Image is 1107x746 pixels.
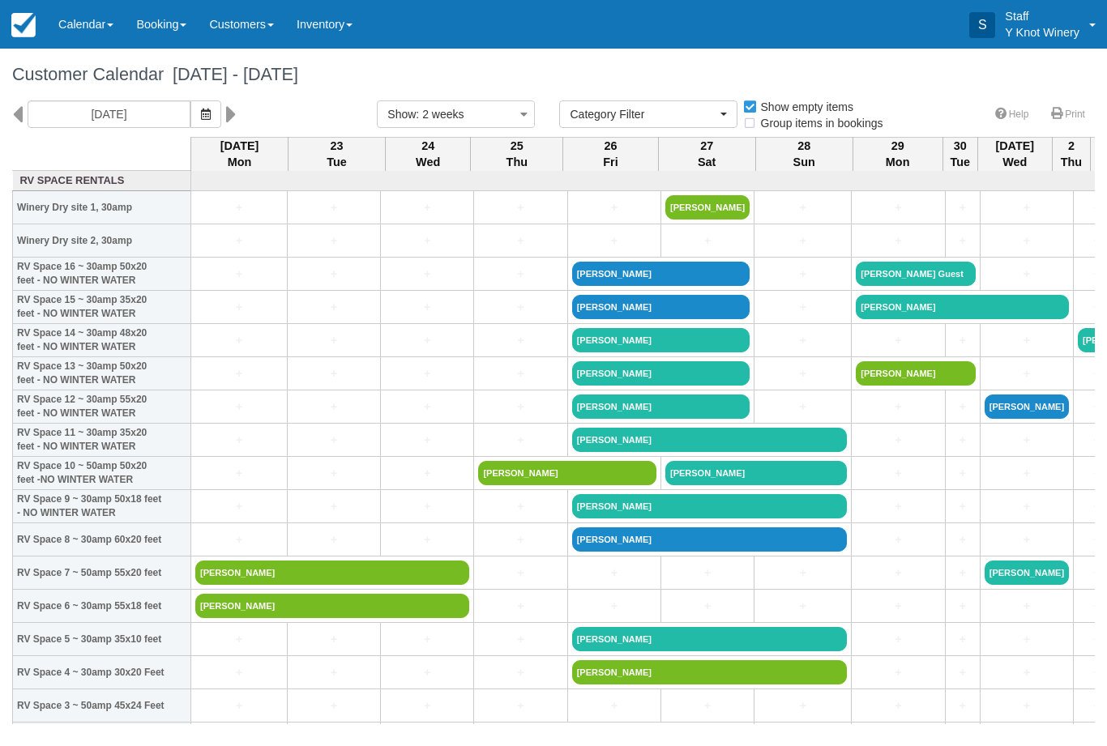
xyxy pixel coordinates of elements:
a: + [856,399,940,416]
a: + [950,498,976,515]
a: + [385,332,469,349]
a: Help [985,103,1039,126]
a: + [385,498,469,515]
a: [PERSON_NAME] [195,594,469,618]
a: + [195,498,283,515]
span: Show [387,108,416,121]
th: 29 Mon [853,137,942,171]
a: + [385,631,469,648]
a: + [950,531,976,548]
a: + [478,664,562,681]
a: + [985,365,1069,382]
a: + [195,266,283,283]
a: [PERSON_NAME] [856,295,1069,319]
a: + [759,232,847,249]
a: + [665,697,750,714]
th: RV Space 3 ~ 50amp 45x24 Feet [13,689,191,723]
a: [PERSON_NAME] [572,627,848,651]
th: [DATE] Wed [977,137,1052,171]
a: + [856,465,940,482]
a: [PERSON_NAME] [572,295,750,319]
a: + [385,432,469,449]
th: 26 Fri [563,137,658,171]
a: + [478,631,562,648]
button: Show: 2 weeks [377,100,535,128]
a: [PERSON_NAME] [572,394,750,419]
a: + [478,432,562,449]
a: + [950,664,976,681]
a: [PERSON_NAME] [572,428,848,452]
a: + [856,565,940,582]
a: [PERSON_NAME] [478,461,656,485]
button: Category Filter [559,100,737,128]
a: + [950,332,976,349]
a: + [985,631,1069,648]
th: RV Space 6 ~ 30amp 55x18 feet [13,590,191,623]
a: + [856,432,940,449]
a: + [856,598,940,615]
a: + [759,299,847,316]
th: RV Space 16 ~ 30amp 50x20 feet - NO WINTER WATER [13,258,191,291]
th: RV Space 4 ~ 30amp 30x20 Feet [13,656,191,689]
th: RV Space 7 ~ 50amp 55x20 feet [13,556,191,590]
a: + [950,232,976,249]
a: + [292,432,376,449]
a: + [478,365,562,382]
th: 30 Tue [942,137,977,171]
a: + [985,598,1069,615]
a: + [195,697,283,714]
a: + [665,598,750,615]
a: + [292,664,376,681]
a: + [759,332,847,349]
a: + [759,697,847,714]
a: + [195,531,283,548]
a: [PERSON_NAME] [572,494,848,518]
a: + [572,565,656,582]
a: + [385,266,469,283]
a: + [292,531,376,548]
a: + [985,199,1069,216]
th: RV Space 14 ~ 30amp 48x20 feet - NO WINTER WATER [13,324,191,357]
th: RV Space 8 ~ 30amp 60x20 feet [13,523,191,556]
a: + [195,365,283,382]
a: + [572,199,656,216]
a: + [759,266,847,283]
a: + [292,399,376,416]
a: + [759,565,847,582]
a: + [385,365,469,382]
a: + [478,199,562,216]
a: + [292,299,376,316]
th: RV Space 12 ~ 30amp 55x20 feet - NO WINTER WATER [13,390,191,424]
a: + [985,697,1069,714]
a: + [195,299,283,316]
a: + [856,199,940,216]
a: RV Space Rentals [17,173,187,189]
a: + [292,465,376,482]
th: 27 Sat [658,137,755,171]
a: + [950,697,976,714]
a: Print [1041,103,1095,126]
a: + [478,332,562,349]
a: + [759,199,847,216]
a: + [385,465,469,482]
a: [PERSON_NAME] [572,660,848,684]
label: Show empty items [742,95,864,119]
th: RV Space 15 ~ 30amp 35x20 feet - NO WINTER WATER [13,291,191,324]
a: + [478,399,562,416]
th: 28 Sun [755,137,853,171]
a: + [985,498,1069,515]
a: + [985,531,1069,548]
h1: Customer Calendar [12,65,1095,84]
a: + [856,664,940,681]
a: + [572,232,656,249]
a: + [856,531,940,548]
a: + [759,365,847,382]
a: + [478,299,562,316]
label: Group items in bookings [742,111,894,135]
a: + [195,232,283,249]
span: [DATE] - [DATE] [164,64,298,84]
a: + [292,365,376,382]
a: [PERSON_NAME] [985,561,1069,585]
a: [PERSON_NAME] [856,361,975,386]
th: 25 Thu [471,137,563,171]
